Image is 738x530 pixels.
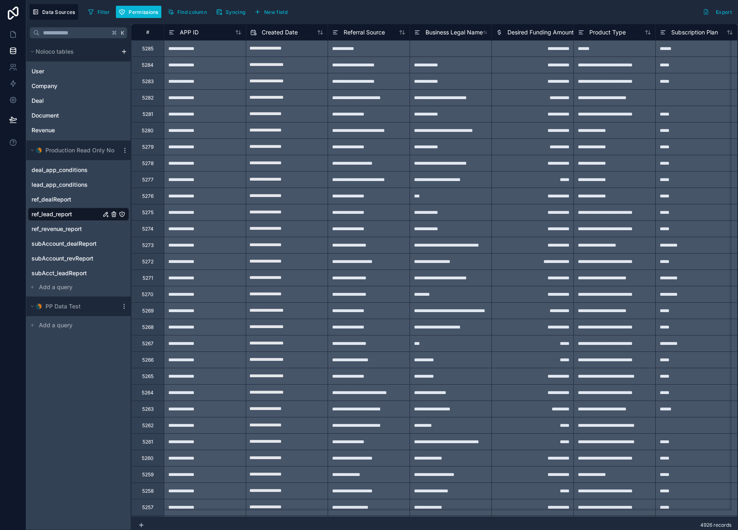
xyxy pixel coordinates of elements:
[180,28,199,36] span: APP ID
[142,177,154,183] div: 5277
[85,6,113,18] button: Filter
[177,9,207,15] span: Find column
[142,62,154,68] div: 5284
[344,28,385,36] span: Referral Source
[142,504,154,511] div: 5257
[142,324,154,331] div: 5268
[142,291,154,298] div: 5270
[116,6,164,18] a: Permissions
[142,471,154,478] div: 5259
[120,30,125,36] span: K
[589,28,626,36] span: Product Type
[138,29,158,35] div: #
[262,28,298,36] span: Created Date
[142,488,154,494] div: 5258
[142,144,154,150] div: 5279
[264,9,288,15] span: New field
[129,9,158,15] span: Permissions
[226,9,245,15] span: Syncing
[142,422,154,429] div: 5262
[142,78,154,85] div: 5283
[213,6,251,18] a: Syncing
[116,6,161,18] button: Permissions
[42,9,75,15] span: Data Sources
[142,258,154,265] div: 5272
[700,4,735,20] button: Export
[142,193,154,199] div: 5276
[143,111,153,118] div: 5281
[29,4,78,20] button: Data Sources
[142,340,154,347] div: 5267
[142,390,154,396] div: 5264
[213,6,248,18] button: Syncing
[426,28,483,36] span: Business Legal Name
[671,28,718,36] span: Subscription Plan
[142,242,154,249] div: 5273
[165,6,210,18] button: Find column
[716,9,732,15] span: Export
[251,6,290,18] button: New field
[143,275,153,281] div: 5271
[142,45,154,52] div: 5285
[507,28,574,36] span: Desired Funding Amount
[142,95,154,101] div: 5282
[700,522,731,528] span: 4926 records
[143,439,153,445] div: 5261
[142,406,154,412] div: 5263
[142,308,154,314] div: 5269
[142,209,154,216] div: 5275
[142,226,154,232] div: 5274
[142,160,154,167] div: 5278
[142,373,154,380] div: 5265
[142,455,154,462] div: 5260
[142,357,154,363] div: 5266
[142,127,154,134] div: 5280
[97,9,110,15] span: Filter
